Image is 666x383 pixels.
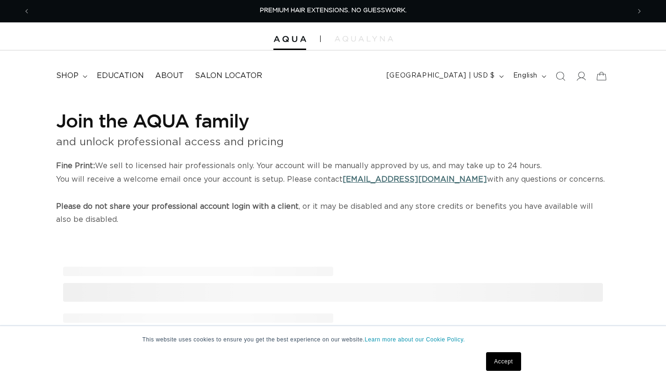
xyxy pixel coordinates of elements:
[50,65,91,86] summary: shop
[155,71,184,81] span: About
[91,65,150,86] a: Education
[486,352,521,371] a: Accept
[56,159,610,227] p: We sell to licensed hair professionals only. Your account will be manually approved by us, and ma...
[343,176,487,183] a: [EMAIL_ADDRESS][DOMAIN_NAME]
[56,108,610,133] h1: Join the AQUA family
[97,71,144,81] span: Education
[143,335,524,344] p: This website uses cookies to ensure you get the best experience on our website.
[56,203,299,210] strong: Please do not share your professional account login with a client
[387,71,495,81] span: [GEOGRAPHIC_DATA] | USD $
[150,65,189,86] a: About
[16,2,37,20] button: Previous announcement
[56,162,95,170] strong: Fine Print:
[513,71,537,81] span: English
[335,36,393,42] img: aqualyna.com
[629,2,650,20] button: Next announcement
[273,36,306,43] img: Aqua Hair Extensions
[550,66,571,86] summary: Search
[195,71,262,81] span: Salon Locator
[260,7,407,14] span: PREMIUM HAIR EXTENSIONS. NO GUESSWORK.
[381,67,508,85] button: [GEOGRAPHIC_DATA] | USD $
[189,65,268,86] a: Salon Locator
[365,336,465,343] a: Learn more about our Cookie Policy.
[508,67,550,85] button: English
[56,71,79,81] span: shop
[56,133,610,152] p: and unlock professional access and pricing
